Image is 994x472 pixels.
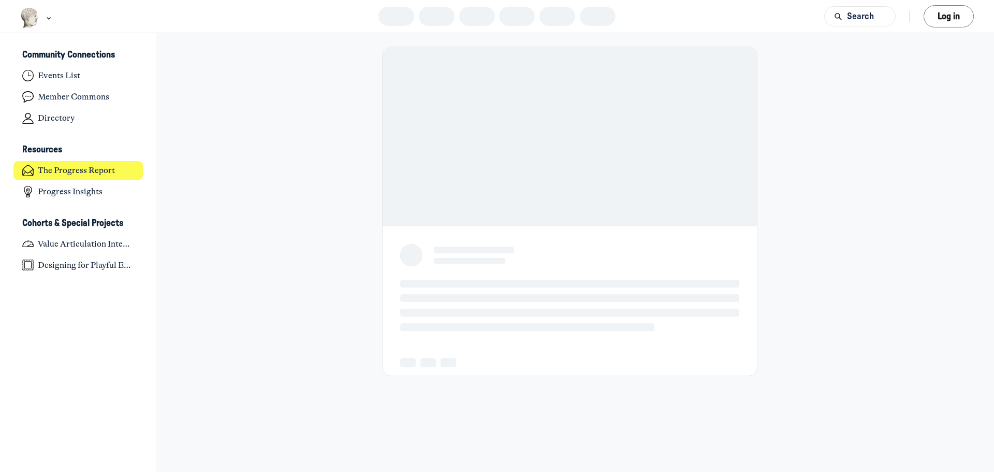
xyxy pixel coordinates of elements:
[38,70,80,81] h4: Events List
[13,214,143,232] button: Cohorts & Special ProjectsCollapse space
[38,187,103,197] h4: Progress Insights
[13,47,143,64] button: Community ConnectionsCollapse space
[38,239,134,249] h4: Value Articulation Intensive (Cultural Leadership Lab)
[20,8,39,28] img: Museums as Progress logo
[38,92,109,102] h4: Member Commons
[13,161,143,180] a: The Progress Report
[924,5,974,27] button: Log in
[22,218,123,229] h3: Cohorts & Special Projects
[13,141,143,159] button: ResourcesCollapse space
[22,145,62,155] h3: Resources
[13,88,143,107] a: Member Commons
[13,255,143,275] a: Designing for Playful Engagement
[13,109,143,128] a: Directory
[13,66,143,85] a: Events List
[20,7,54,29] button: Museums as Progress logo
[13,234,143,253] a: Value Articulation Intensive (Cultural Leadership Lab)
[38,260,134,270] h4: Designing for Playful Engagement
[38,113,75,123] h4: Directory
[145,33,994,472] main: Main Content
[824,6,896,26] button: Search
[13,182,143,202] a: Progress Insights
[22,50,115,61] h3: Community Connections
[38,165,115,176] h4: The Progress Report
